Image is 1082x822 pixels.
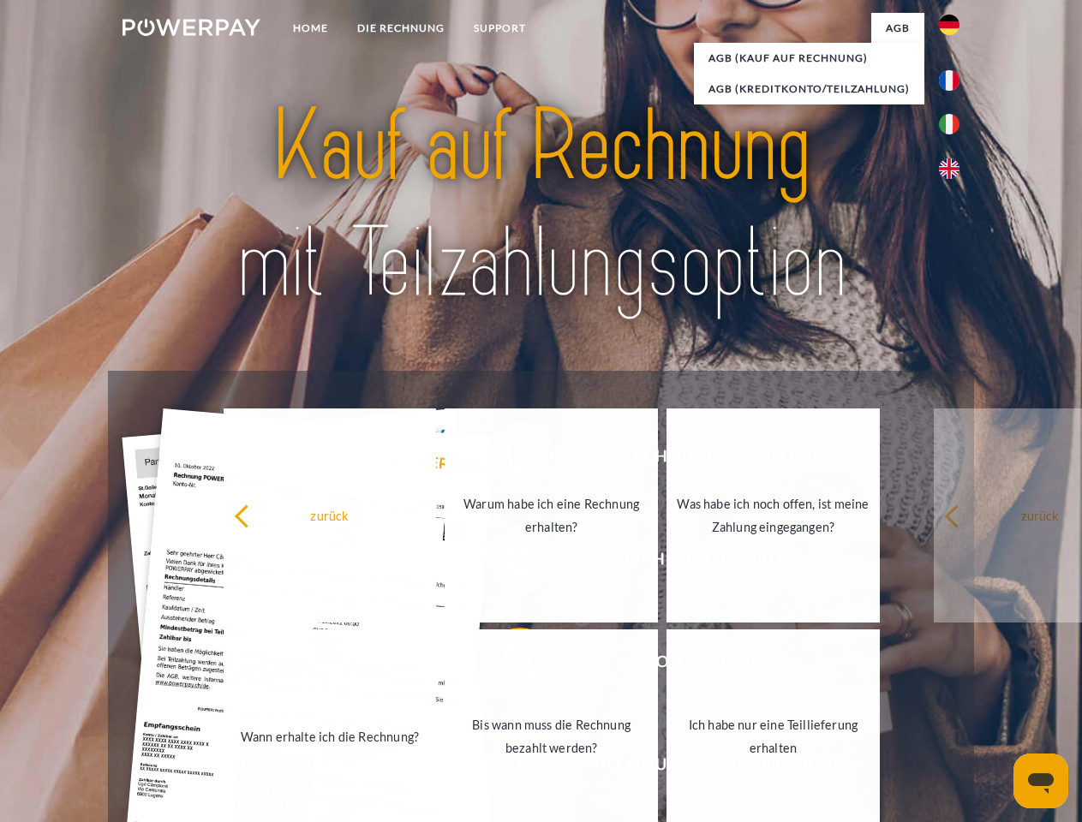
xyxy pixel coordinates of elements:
[343,13,459,44] a: DIE RECHNUNG
[455,713,648,759] div: Bis wann muss die Rechnung bezahlt werden?
[123,19,260,36] img: logo-powerpay-white.svg
[459,13,541,44] a: SUPPORT
[871,13,924,44] a: agb
[455,492,648,539] div: Warum habe ich eine Rechnung erhalten?
[694,74,924,104] a: AGB (Kreditkonto/Teilzahlung)
[677,713,870,759] div: Ich habe nur eine Teillieferung erhalten
[234,724,427,748] div: Wann erhalte ich die Rechnung?
[939,114,959,134] img: it
[164,82,918,328] img: title-powerpay_de.svg
[234,503,427,527] div: zurück
[939,15,959,35] img: de
[939,70,959,91] img: fr
[1013,753,1068,808] iframe: Schaltfläche zum Öffnen des Messaging-Fensters
[278,13,343,44] a: Home
[694,43,924,74] a: AGB (Kauf auf Rechnung)
[677,492,870,539] div: Was habe ich noch offen, ist meine Zahlung eingegangen?
[939,158,959,179] img: en
[667,408,880,622] a: Was habe ich noch offen, ist meine Zahlung eingegangen?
